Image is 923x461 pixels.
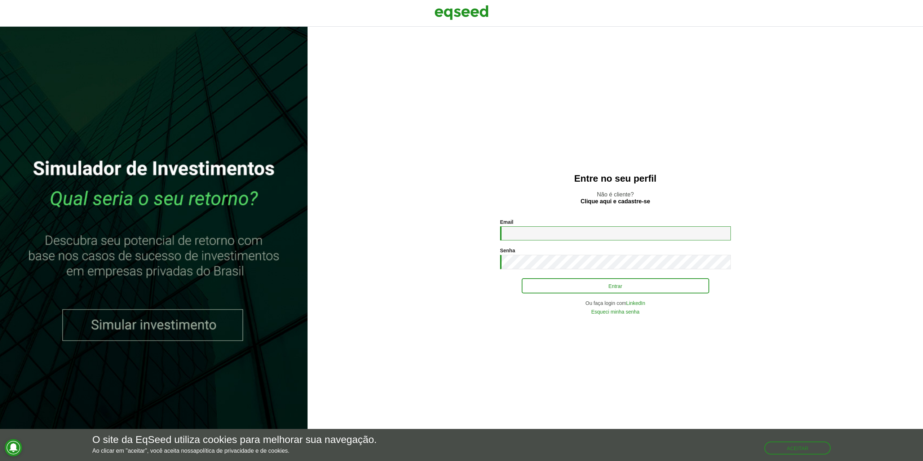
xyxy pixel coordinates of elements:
button: Entrar [522,278,709,293]
h5: O site da EqSeed utiliza cookies para melhorar sua navegação. [92,434,377,446]
a: política de privacidade e de cookies [196,448,288,454]
a: Esqueci minha senha [591,309,640,314]
div: Ou faça login com [500,301,731,306]
img: EqSeed Logo [434,4,489,22]
a: Clique aqui e cadastre-se [580,199,650,204]
p: Não é cliente? [322,191,909,205]
p: Ao clicar em "aceitar", você aceita nossa . [92,447,377,454]
h2: Entre no seu perfil [322,173,909,184]
label: Senha [500,248,515,253]
a: LinkedIn [626,301,645,306]
button: Aceitar [764,442,831,455]
label: Email [500,220,513,225]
